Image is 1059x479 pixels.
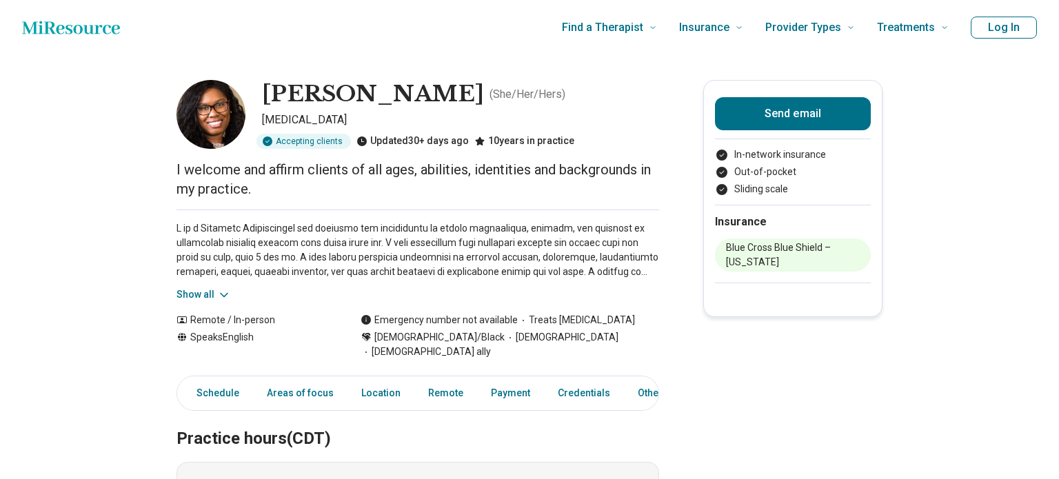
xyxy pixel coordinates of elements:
[490,86,565,103] p: ( She/Her/Hers )
[262,80,484,109] h1: [PERSON_NAME]
[356,134,469,149] div: Updated 30+ days ago
[877,18,935,37] span: Treatments
[361,313,518,327] div: Emergency number not available
[176,330,333,359] div: Speaks English
[262,112,659,128] p: [MEDICAL_DATA]
[176,313,333,327] div: Remote / In-person
[361,345,491,359] span: [DEMOGRAPHIC_DATA] ally
[176,287,231,302] button: Show all
[176,221,659,279] p: L ip d Sitametc Adipiscingel sed doeiusmo tem incididuntu la etdolo magnaaliqua, enimadm, ven qui...
[22,14,120,41] a: Home page
[176,160,659,198] p: I welcome and affirm clients of all ages, abilities, identities and backgrounds in my practice.
[259,379,342,407] a: Areas of focus
[715,97,871,130] button: Send email
[353,379,409,407] a: Location
[715,147,871,162] li: In-network insurance
[765,18,841,37] span: Provider Types
[549,379,618,407] a: Credentials
[562,18,643,37] span: Find a Therapist
[715,147,871,196] ul: Payment options
[256,134,351,149] div: Accepting clients
[715,238,871,272] li: Blue Cross Blue Shield – [US_STATE]
[518,313,635,327] span: Treats [MEDICAL_DATA]
[715,214,871,230] h2: Insurance
[180,379,248,407] a: Schedule
[176,394,659,451] h2: Practice hours (CDT)
[176,80,245,149] img: LaSheena Barnes, Psychologist
[715,165,871,179] li: Out-of-pocket
[483,379,538,407] a: Payment
[505,330,618,345] span: [DEMOGRAPHIC_DATA]
[715,182,871,196] li: Sliding scale
[971,17,1037,39] button: Log In
[679,18,729,37] span: Insurance
[629,379,679,407] a: Other
[374,330,505,345] span: [DEMOGRAPHIC_DATA]/Black
[474,134,574,149] div: 10 years in practice
[420,379,472,407] a: Remote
